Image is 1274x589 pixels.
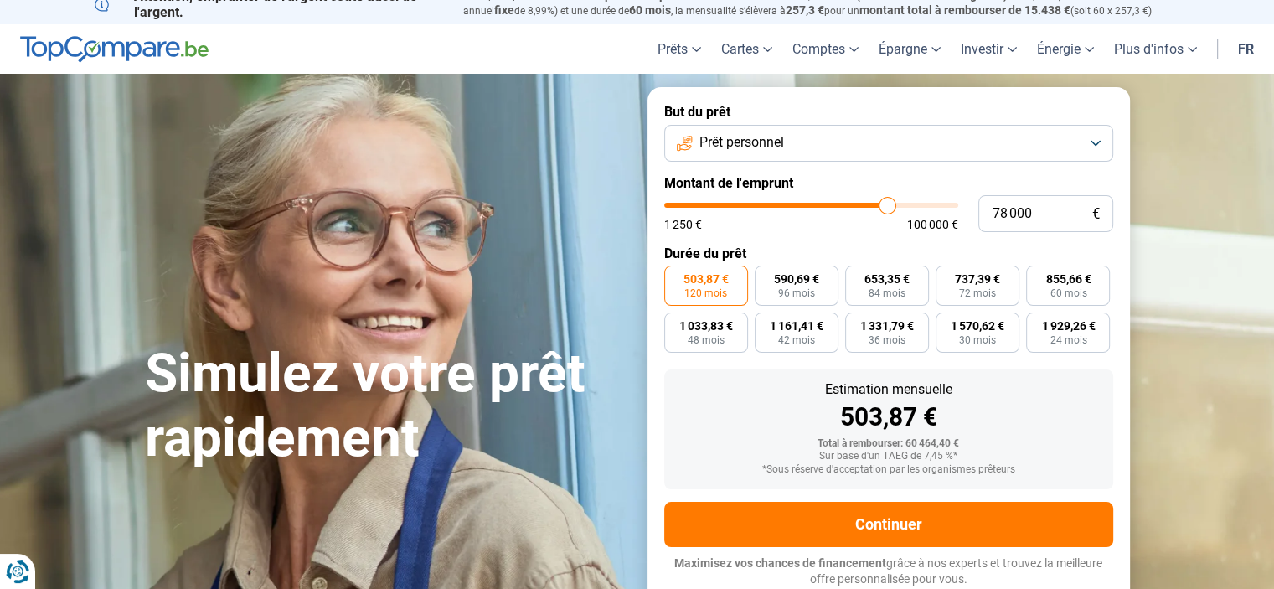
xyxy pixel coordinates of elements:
button: Prêt personnel [664,125,1113,162]
label: Durée du prêt [664,245,1113,261]
span: Maximisez vos chances de financement [674,556,886,570]
span: 72 mois [959,288,996,298]
img: TopCompare [20,36,209,63]
span: montant total à rembourser de 15.438 € [859,3,1070,17]
span: 257,3 € [786,3,824,17]
label: But du prêt [664,104,1113,120]
span: 503,87 € [683,273,729,285]
a: fr [1228,24,1264,74]
div: *Sous réserve d'acceptation par les organismes prêteurs [678,464,1100,476]
span: 1 331,79 € [860,320,914,332]
div: 503,87 € [678,405,1100,430]
span: 24 mois [1050,335,1086,345]
div: Total à rembourser: 60 464,40 € [678,438,1100,450]
a: Énergie [1027,24,1104,74]
span: 42 mois [778,335,815,345]
span: 84 mois [869,288,905,298]
span: 1 250 € [664,219,702,230]
a: Prêts [647,24,711,74]
span: € [1092,207,1100,221]
span: 30 mois [959,335,996,345]
span: Prêt personnel [699,133,784,152]
span: fixe [494,3,514,17]
span: 1 033,83 € [679,320,733,332]
h1: Simulez votre prêt rapidement [145,342,627,471]
a: Cartes [711,24,782,74]
p: grâce à nos experts et trouvez la meilleure offre personnalisée pour vous. [664,555,1113,588]
span: 100 000 € [907,219,958,230]
a: Investir [951,24,1027,74]
span: 1 161,41 € [770,320,823,332]
button: Continuer [664,502,1113,547]
label: Montant de l'emprunt [664,175,1113,191]
span: 1 570,62 € [951,320,1004,332]
span: 855,66 € [1045,273,1091,285]
a: Épargne [869,24,951,74]
span: 36 mois [869,335,905,345]
a: Plus d'infos [1104,24,1207,74]
span: 96 mois [778,288,815,298]
span: 60 mois [1050,288,1086,298]
span: 653,35 € [864,273,910,285]
span: 60 mois [629,3,671,17]
span: 120 mois [684,288,727,298]
div: Estimation mensuelle [678,383,1100,396]
span: 48 mois [688,335,725,345]
span: 1 929,26 € [1041,320,1095,332]
span: 737,39 € [955,273,1000,285]
div: Sur base d'un TAEG de 7,45 %* [678,451,1100,462]
span: 590,69 € [774,273,819,285]
a: Comptes [782,24,869,74]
